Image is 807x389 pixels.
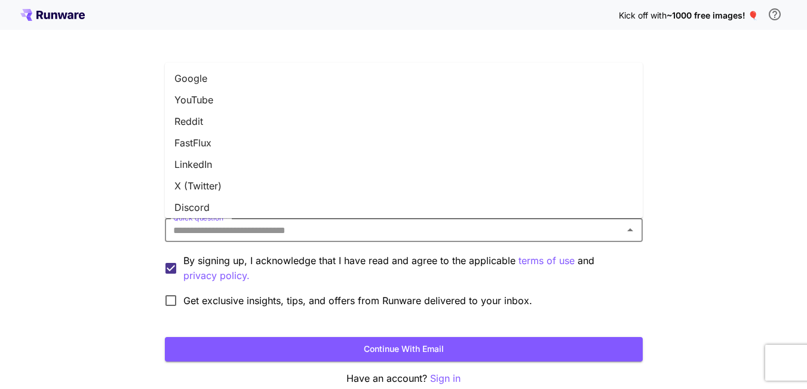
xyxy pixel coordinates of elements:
[667,10,758,20] span: ~1000 free images! 🎈
[165,337,643,362] button: Continue with email
[165,175,643,197] li: X (Twitter)
[165,154,643,175] li: LinkedIn
[165,111,643,132] li: Reddit
[622,222,639,238] button: Close
[165,132,643,154] li: FastFlux
[183,253,633,283] p: By signing up, I acknowledge that I have read and agree to the applicable and
[165,371,643,386] p: Have an account?
[183,268,250,283] p: privacy policy.
[183,268,250,283] button: By signing up, I acknowledge that I have read and agree to the applicable terms of use and
[165,89,643,111] li: YouTube
[165,218,643,240] li: Facebook
[165,197,643,218] li: Discord
[518,253,575,268] p: terms of use
[183,293,532,308] span: Get exclusive insights, tips, and offers from Runware delivered to your inbox.
[165,68,643,89] li: Google
[518,253,575,268] button: By signing up, I acknowledge that I have read and agree to the applicable and privacy policy.
[430,371,461,386] button: Sign in
[619,10,667,20] span: Kick off with
[763,2,787,26] button: In order to qualify for free credit, you need to sign up with a business email address and click ...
